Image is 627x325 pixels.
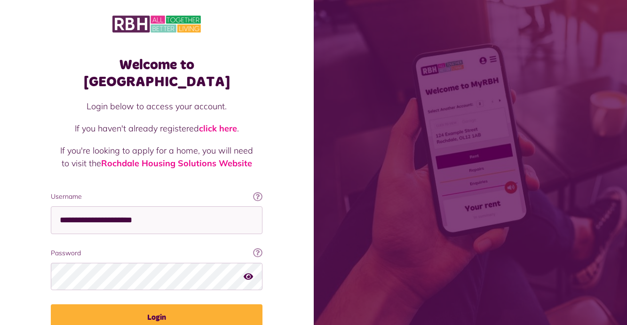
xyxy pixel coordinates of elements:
[60,100,253,113] p: Login below to access your account.
[199,123,237,134] a: click here
[112,14,201,34] img: MyRBH
[51,57,262,90] h1: Welcome to [GEOGRAPHIC_DATA]
[60,122,253,135] p: If you haven't already registered .
[60,144,253,170] p: If you're looking to apply for a home, you will need to visit the
[51,248,262,258] label: Password
[51,192,262,202] label: Username
[101,158,252,169] a: Rochdale Housing Solutions Website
